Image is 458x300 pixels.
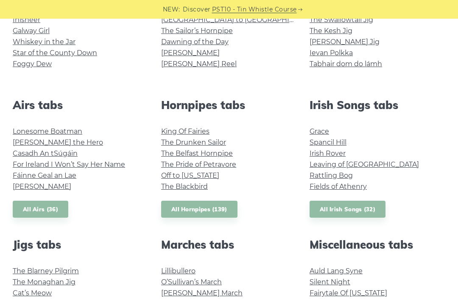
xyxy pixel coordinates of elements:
a: Foggy Dew [13,60,52,68]
a: Leaving of [GEOGRAPHIC_DATA] [310,160,419,168]
a: The Blarney Pilgrim [13,267,79,275]
a: [PERSON_NAME] the Hero [13,138,103,146]
a: Galway Girl [13,27,50,35]
a: Inisheer [13,16,40,24]
a: Casadh An tSúgáin [13,149,78,157]
a: The Swallowtail Jig [310,16,373,24]
h2: Irish Songs tabs [310,98,445,112]
a: The Kesh Jig [310,27,352,35]
a: Rattling Bog [310,171,353,179]
a: King Of Fairies [161,127,209,135]
a: Fairytale Of [US_STATE] [310,289,387,297]
a: The Blackbird [161,182,208,191]
a: Dawning of the Day [161,38,229,46]
a: All Hornpipes (139) [161,201,237,218]
a: Silent Night [310,278,350,286]
a: The Monaghan Jig [13,278,75,286]
a: Auld Lang Syne [310,267,363,275]
a: The Drunken Sailor [161,138,226,146]
a: [PERSON_NAME] March [161,289,243,297]
a: For Ireland I Won’t Say Her Name [13,160,125,168]
a: All Irish Songs (32) [310,201,385,218]
a: The Belfast Hornpipe [161,149,233,157]
a: Whiskey in the Jar [13,38,75,46]
a: [PERSON_NAME] [161,49,220,57]
span: NEW: [163,5,180,14]
h2: Airs tabs [13,98,148,112]
h2: Miscellaneous tabs [310,238,445,251]
a: Spancil Hill [310,138,346,146]
a: Lillibullero [161,267,195,275]
a: PST10 - Tin Whistle Course [212,5,297,14]
a: Off to [US_STATE] [161,171,219,179]
a: All Airs (36) [13,201,68,218]
h2: Jigs tabs [13,238,148,251]
h2: Marches tabs [161,238,297,251]
a: [GEOGRAPHIC_DATA] to [GEOGRAPHIC_DATA] [161,16,318,24]
a: Ievan Polkka [310,49,353,57]
a: [PERSON_NAME] Reel [161,60,237,68]
a: Grace [310,127,329,135]
a: Star of the County Down [13,49,97,57]
a: Irish Rover [310,149,346,157]
a: Fields of Athenry [310,182,367,191]
a: The Pride of Petravore [161,160,236,168]
a: O’Sullivan’s March [161,278,222,286]
a: The Sailor’s Hornpipe [161,27,233,35]
a: Tabhair dom do lámh [310,60,382,68]
a: [PERSON_NAME] Jig [310,38,380,46]
span: Discover [183,5,211,14]
a: [PERSON_NAME] [13,182,71,191]
a: Fáinne Geal an Lae [13,171,76,179]
a: Lonesome Boatman [13,127,82,135]
a: Cat’s Meow [13,289,52,297]
h2: Hornpipes tabs [161,98,297,112]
